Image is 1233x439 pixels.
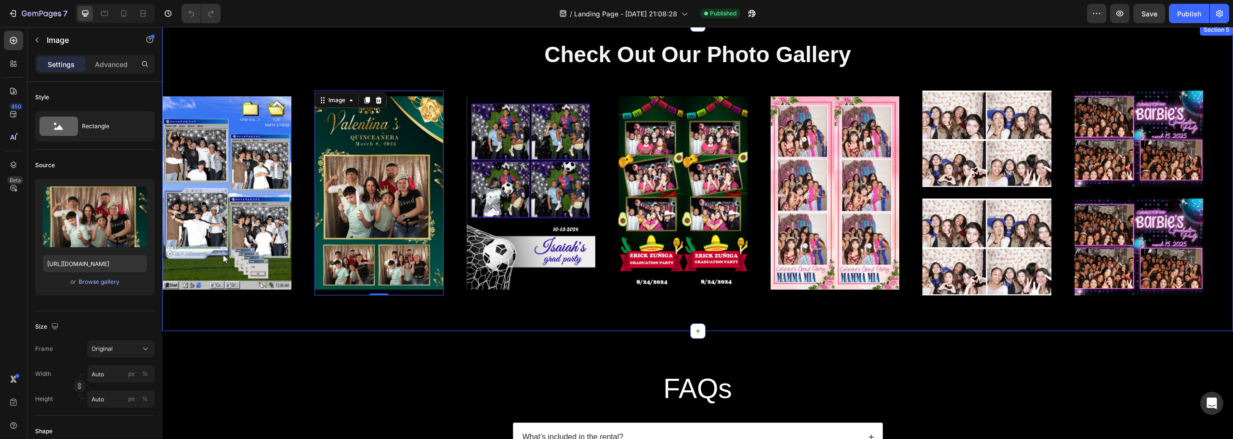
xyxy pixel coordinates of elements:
[128,370,135,378] div: px
[43,255,147,272] input: https://example.com/image.jpg
[95,59,128,69] p: Advanced
[760,64,889,160] img: Alt image
[92,345,113,353] span: Original
[1133,4,1165,23] button: Save
[304,69,433,263] img: Alt image
[1177,9,1201,19] div: Publish
[142,370,148,378] div: %
[182,4,221,23] div: Undo/Redo
[128,395,135,403] div: px
[142,395,148,403] div: %
[1141,10,1157,18] span: Save
[570,9,572,19] span: /
[47,34,129,46] p: Image
[139,368,151,380] button: px
[63,8,67,19] p: 7
[87,340,155,358] button: Original
[7,176,23,184] div: Beta
[35,427,52,436] div: Shape
[9,103,23,110] div: 450
[574,9,677,19] span: Landing Page - [DATE] 21:08:28
[456,69,585,263] img: Alt image
[35,345,53,353] label: Frame
[139,393,151,405] button: px
[4,4,72,23] button: 7
[164,69,185,78] div: Image
[35,370,51,378] label: Width
[360,405,461,415] p: What’s included in the rental?
[760,172,889,268] img: Alt image
[35,395,53,403] label: Height
[350,343,721,380] h2: FAQs
[912,64,1041,160] img: Alt image
[43,186,147,247] img: preview-image
[87,365,155,383] input: px%
[35,320,61,333] div: Size
[126,368,137,380] button: %
[70,276,76,288] span: or
[710,9,736,18] span: Published
[912,172,1041,268] img: Alt image
[608,69,737,263] img: Alt image
[35,161,55,170] div: Source
[79,278,119,286] div: Browse gallery
[87,390,155,408] input: px%
[126,393,137,405] button: %
[1169,4,1209,23] button: Publish
[1200,392,1223,415] div: Open Intercom Messenger
[48,59,75,69] p: Settings
[78,277,120,287] button: Browse gallery
[162,27,1233,439] iframe: Design area
[82,115,141,137] div: Rectangle
[35,93,49,102] div: Style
